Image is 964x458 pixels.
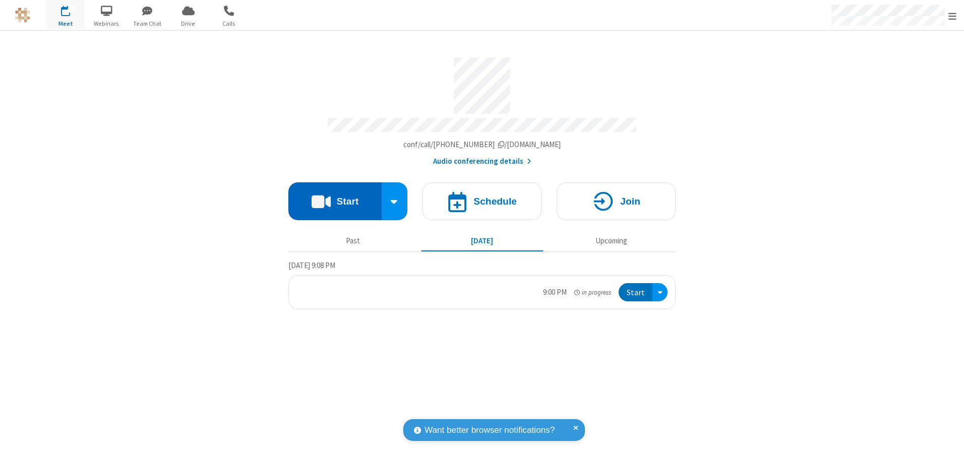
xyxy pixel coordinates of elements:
[382,182,408,220] div: Start conference options
[68,6,75,13] div: 1
[403,139,561,151] button: Copy my meeting room linkCopy my meeting room link
[336,197,358,206] h4: Start
[574,288,611,297] em: in progress
[421,231,543,250] button: [DATE]
[88,19,126,28] span: Webinars
[620,197,640,206] h4: Join
[425,424,555,437] span: Want better browser notifications?
[619,283,652,302] button: Start
[15,8,30,23] img: QA Selenium DO NOT DELETE OR CHANGE
[423,182,541,220] button: Schedule
[210,19,248,28] span: Calls
[551,231,672,250] button: Upcoming
[403,140,561,149] span: Copy my meeting room link
[129,19,166,28] span: Team Chat
[652,283,668,302] div: Open menu
[288,259,676,310] section: Today's Meetings
[288,50,676,167] section: Account details
[288,260,335,270] span: [DATE] 9:08 PM
[169,19,207,28] span: Drive
[292,231,414,250] button: Past
[543,287,567,298] div: 9:00 PM
[473,197,517,206] h4: Schedule
[557,182,676,220] button: Join
[288,182,382,220] button: Start
[47,19,85,28] span: Meet
[433,156,531,167] button: Audio conferencing details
